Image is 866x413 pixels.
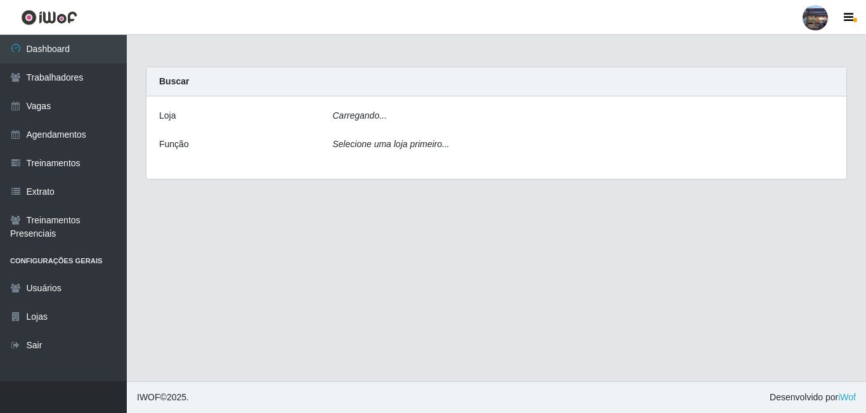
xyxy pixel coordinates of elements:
img: CoreUI Logo [21,10,77,25]
span: IWOF [137,392,160,402]
i: Carregando... [333,110,387,121]
span: Desenvolvido por [770,391,856,404]
a: iWof [838,392,856,402]
span: © 2025 . [137,391,189,404]
label: Função [159,138,189,151]
i: Selecione uma loja primeiro... [333,139,449,149]
strong: Buscar [159,76,189,86]
label: Loja [159,109,176,122]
